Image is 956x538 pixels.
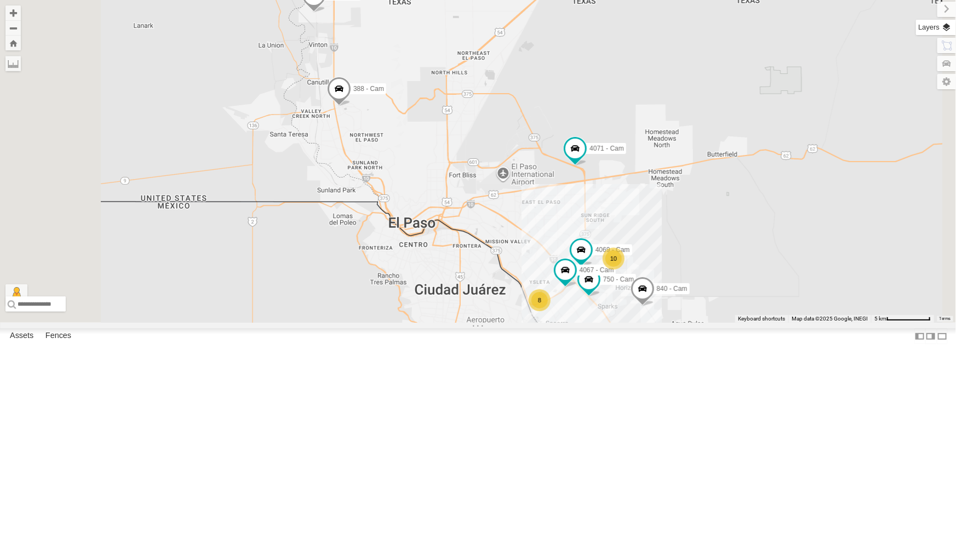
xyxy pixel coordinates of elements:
[5,284,27,306] button: Drag Pegman onto the map to open Street View
[937,328,948,344] label: Hide Summary Table
[940,317,951,321] a: Terms (opens in new tab)
[353,84,383,92] span: 388 - Cam
[937,74,956,89] label: Map Settings
[40,329,77,344] label: Fences
[5,20,21,36] button: Zoom out
[5,5,21,20] button: Zoom in
[925,328,936,344] label: Dock Summary Table to the Right
[874,316,886,322] span: 5 km
[4,329,39,344] label: Assets
[871,315,934,323] button: Map Scale: 5 km per 77 pixels
[529,289,551,311] div: 8
[579,266,614,274] span: 4067 - Cam
[5,36,21,50] button: Zoom Home
[595,245,629,253] span: 4069 - Cam
[603,275,634,283] span: 750 - Cam
[792,316,868,322] span: Map data ©2025 Google, INEGI
[603,248,625,270] div: 10
[914,328,925,344] label: Dock Summary Table to the Left
[589,145,624,152] span: 4071 - Cam
[5,56,21,71] label: Measure
[738,315,785,323] button: Keyboard shortcuts
[656,285,687,293] span: 840 - Cam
